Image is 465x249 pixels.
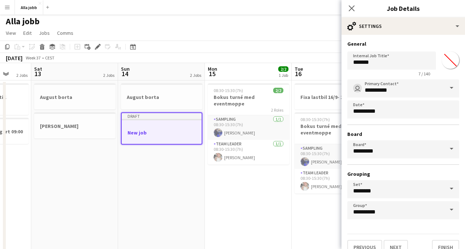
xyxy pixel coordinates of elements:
[295,112,376,194] app-job-card: 08:30-15:30 (7h)2/2Bokus turné med eventmoppe2 RolesSampling1/108:30-15:30 (7h)[PERSON_NAME]Team ...
[347,171,459,177] h3: Grouping
[208,115,289,140] app-card-role: Sampling1/108:30-15:30 (7h)[PERSON_NAME]
[6,16,40,27] h1: Alla jobb
[121,112,202,145] app-job-card: DraftNew job
[413,71,436,76] span: 7 / 140
[278,66,288,72] span: 2/2
[34,66,42,72] span: Sat
[34,94,116,100] h3: August borta
[36,28,53,38] a: Jobs
[295,169,376,194] app-card-role: Team Leader1/108:30-15:30 (7h)[PERSON_NAME]
[122,129,202,136] h3: New job
[295,123,376,136] h3: Bokus turné med eventmoppe
[34,123,116,129] h3: [PERSON_NAME]
[295,144,376,169] app-card-role: Sampling1/108:30-15:30 (7h)[PERSON_NAME]
[57,30,73,36] span: Comms
[273,88,283,93] span: 2/2
[295,94,376,100] h3: Fixa lastbil 16/9- 27/9
[341,4,465,13] h3: Job Details
[24,55,42,61] span: Week 37
[295,66,303,72] span: Tue
[20,28,35,38] a: Edit
[208,83,289,165] app-job-card: 08:30-15:30 (7h)2/2Bokus turné med eventmoppe2 RolesSampling1/108:30-15:30 (7h)[PERSON_NAME]Team ...
[121,94,202,100] h3: August borta
[208,66,217,72] span: Mon
[214,88,243,93] span: 08:30-15:30 (7h)
[294,70,303,78] span: 16
[39,30,50,36] span: Jobs
[122,113,202,119] div: Draft
[341,17,465,35] div: Settings
[120,70,130,78] span: 14
[300,117,330,122] span: 08:30-15:30 (7h)
[54,28,76,38] a: Comms
[33,70,42,78] span: 13
[279,72,288,78] div: 1 Job
[6,54,23,62] div: [DATE]
[208,94,289,107] h3: Bokus turné med eventmoppe
[190,72,201,78] div: 2 Jobs
[295,83,376,109] app-job-card: Fixa lastbil 16/9- 27/9
[34,112,116,138] app-job-card: [PERSON_NAME]
[23,30,32,36] span: Edit
[208,140,289,165] app-card-role: Team Leader1/108:30-15:30 (7h)[PERSON_NAME]
[34,83,116,109] app-job-card: August borta
[103,72,114,78] div: 2 Jobs
[121,66,130,72] span: Sun
[6,30,16,36] span: View
[347,41,459,47] h3: General
[121,83,202,109] app-job-card: August borta
[271,107,283,113] span: 2 Roles
[347,131,459,137] h3: Board
[3,28,19,38] a: View
[15,0,43,14] button: Alla jobb
[16,72,28,78] div: 2 Jobs
[45,55,54,61] div: CEST
[207,70,217,78] span: 15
